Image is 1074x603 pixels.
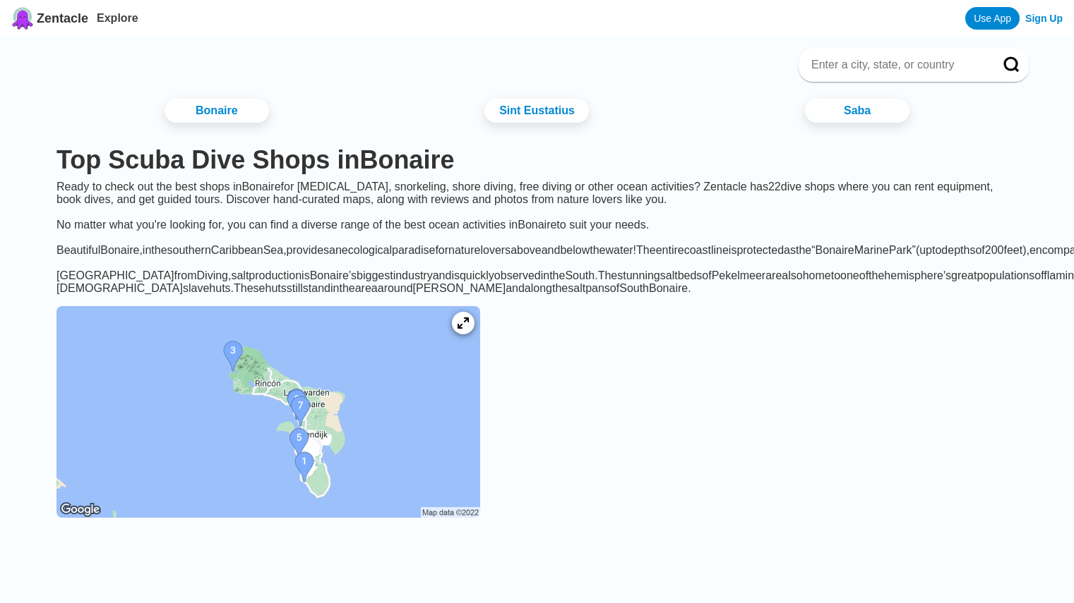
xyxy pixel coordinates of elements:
[805,99,909,123] a: Saba
[165,99,269,123] a: Bonaire
[484,99,589,123] a: Sint Eustatius
[45,295,491,532] a: Bonaire dive site map
[810,58,984,72] input: Enter a city, state, or country
[45,181,1029,295] div: Ready to check out the best shops in Bonaire for [MEDICAL_DATA], snorkeling, shore diving, free d...
[1025,13,1063,24] a: Sign Up
[56,306,480,518] img: Bonaire dive site map
[11,7,34,30] img: Zentacle logo
[56,145,1018,175] h1: Top Scuba Dive Shops in Bonaire
[965,7,1020,30] a: Use App
[11,7,88,30] a: Zentacle logoZentacle
[37,11,88,26] span: Zentacle
[97,12,138,24] a: Explore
